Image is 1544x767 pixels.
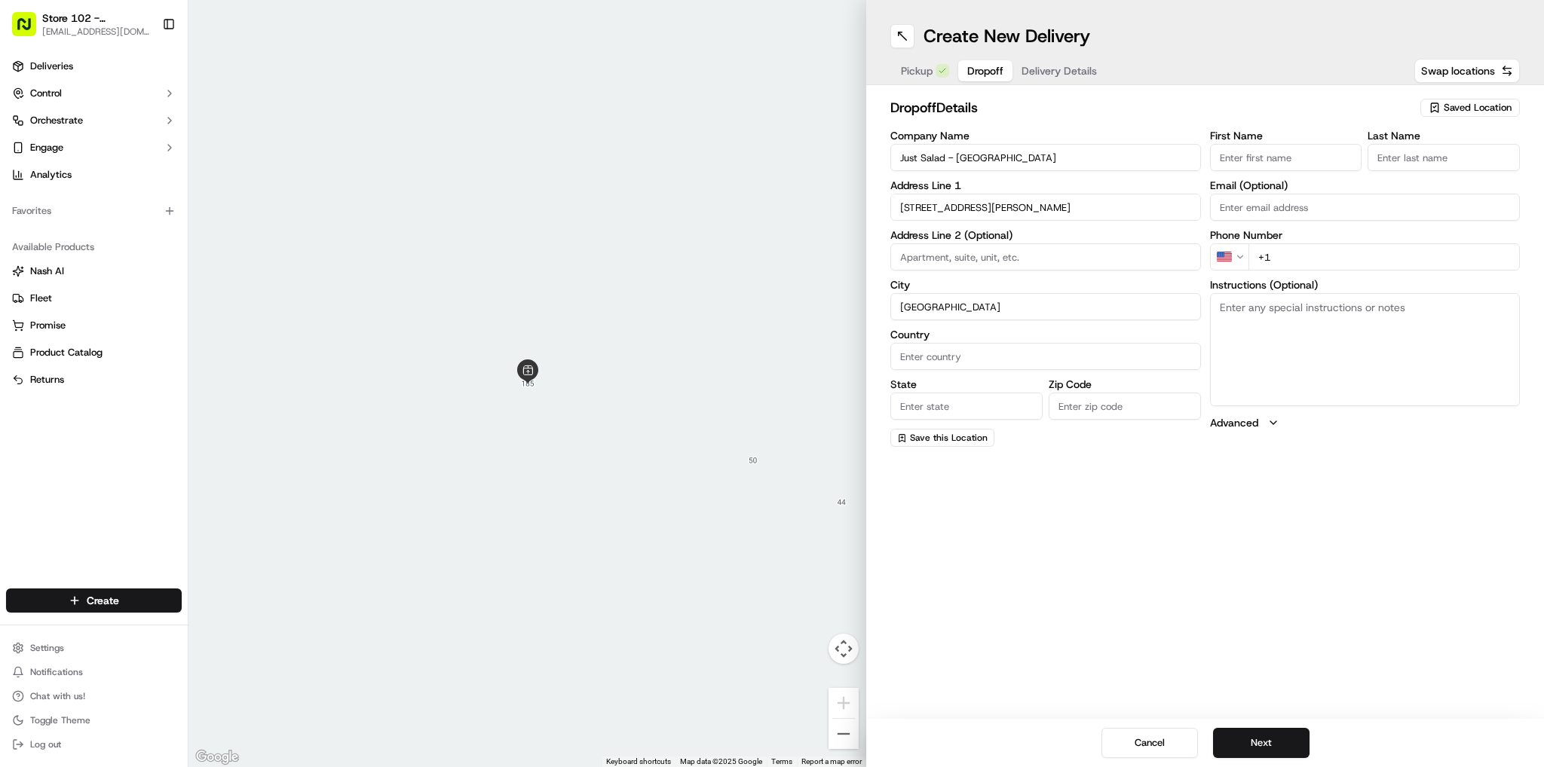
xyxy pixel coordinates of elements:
[890,130,1201,141] label: Company Name
[30,714,90,726] span: Toggle Theme
[6,6,156,42] button: Store 102 - [GEOGRAPHIC_DATA] (Just Salad)[EMAIL_ADDRESS][DOMAIN_NAME]
[890,379,1043,390] label: State
[30,218,115,234] span: Knowledge Base
[6,734,182,755] button: Log out
[192,747,242,767] a: Open this area in Google Maps (opens a new window)
[910,432,988,444] span: Save this Location
[6,662,182,683] button: Notifications
[1210,230,1521,240] label: Phone Number
[30,264,64,278] span: Nash AI
[42,26,150,38] span: [EMAIL_ADDRESS][DOMAIN_NAME]
[6,710,182,731] button: Toggle Theme
[6,54,182,78] a: Deliveries
[6,368,182,392] button: Returns
[1210,144,1362,171] input: Enter first name
[6,341,182,365] button: Product Catalog
[1210,194,1521,221] input: Enter email address
[30,642,64,654] span: Settings
[30,292,52,305] span: Fleet
[1421,63,1495,78] span: Swap locations
[1414,59,1520,83] button: Swap locations
[890,280,1201,290] label: City
[15,144,42,171] img: 1736555255976-a54dd68f-1ca7-489b-9aae-adbdc363a1c4
[12,319,176,332] a: Promise
[121,212,248,240] a: 💻API Documentation
[829,719,859,749] button: Zoom out
[9,212,121,240] a: 📗Knowledge Base
[890,343,1201,370] input: Enter country
[51,144,247,159] div: Start new chat
[890,293,1201,320] input: Enter city
[142,218,242,234] span: API Documentation
[192,747,242,767] img: Google
[6,686,182,707] button: Chat with us!
[1049,379,1201,390] label: Zip Code
[890,393,1043,420] input: Enter state
[1368,144,1520,171] input: Enter last name
[6,588,182,613] button: Create
[127,220,139,232] div: 💻
[1049,393,1201,420] input: Enter zip code
[30,373,64,387] span: Returns
[6,637,182,659] button: Settings
[6,313,182,338] button: Promise
[30,141,63,154] span: Engage
[30,168,72,182] span: Analytics
[1210,415,1521,430] button: Advanced
[1248,243,1521,270] input: Enter phone number
[42,11,150,26] button: Store 102 - [GEOGRAPHIC_DATA] (Just Salad)
[890,144,1201,171] input: Enter company name
[6,199,182,223] div: Favorites
[801,757,862,765] a: Report a map error
[6,108,182,133] button: Orchestrate
[15,15,45,45] img: Nash
[6,235,182,259] div: Available Products
[890,194,1201,221] input: Enter address
[1022,63,1097,78] span: Delivery Details
[39,97,271,113] input: Got a question? Start typing here...
[924,24,1090,48] h1: Create New Delivery
[12,373,176,387] a: Returns
[1101,728,1198,758] button: Cancel
[30,114,83,127] span: Orchestrate
[901,63,933,78] span: Pickup
[1213,728,1310,758] button: Next
[6,81,182,105] button: Control
[1210,180,1521,191] label: Email (Optional)
[12,346,176,359] a: Product Catalog
[967,63,1003,78] span: Dropoff
[6,286,182,310] button: Fleet
[30,319,66,332] span: Promise
[30,60,73,73] span: Deliveries
[890,429,994,447] button: Save this Location
[30,738,61,750] span: Log out
[829,688,859,718] button: Zoom in
[6,259,182,283] button: Nash AI
[890,329,1201,340] label: Country
[12,264,176,278] a: Nash AI
[6,163,182,187] a: Analytics
[30,690,85,702] span: Chat with us!
[150,255,182,267] span: Pylon
[771,757,792,765] a: Terms (opens in new tab)
[1210,130,1362,141] label: First Name
[1210,415,1258,430] label: Advanced
[51,159,191,171] div: We're available if you need us!
[87,593,119,608] span: Create
[15,220,27,232] div: 📗
[890,97,1411,118] h2: dropoff Details
[15,60,274,84] p: Welcome 👋
[890,243,1201,270] input: Apartment, suite, unit, etc.
[1210,280,1521,290] label: Instructions (Optional)
[256,148,274,167] button: Start new chat
[30,87,62,100] span: Control
[30,346,103,359] span: Product Catalog
[1368,130,1520,141] label: Last Name
[30,666,83,678] span: Notifications
[1444,101,1512,115] span: Saved Location
[890,180,1201,191] label: Address Line 1
[680,757,762,765] span: Map data ©2025 Google
[12,292,176,305] a: Fleet
[6,136,182,160] button: Engage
